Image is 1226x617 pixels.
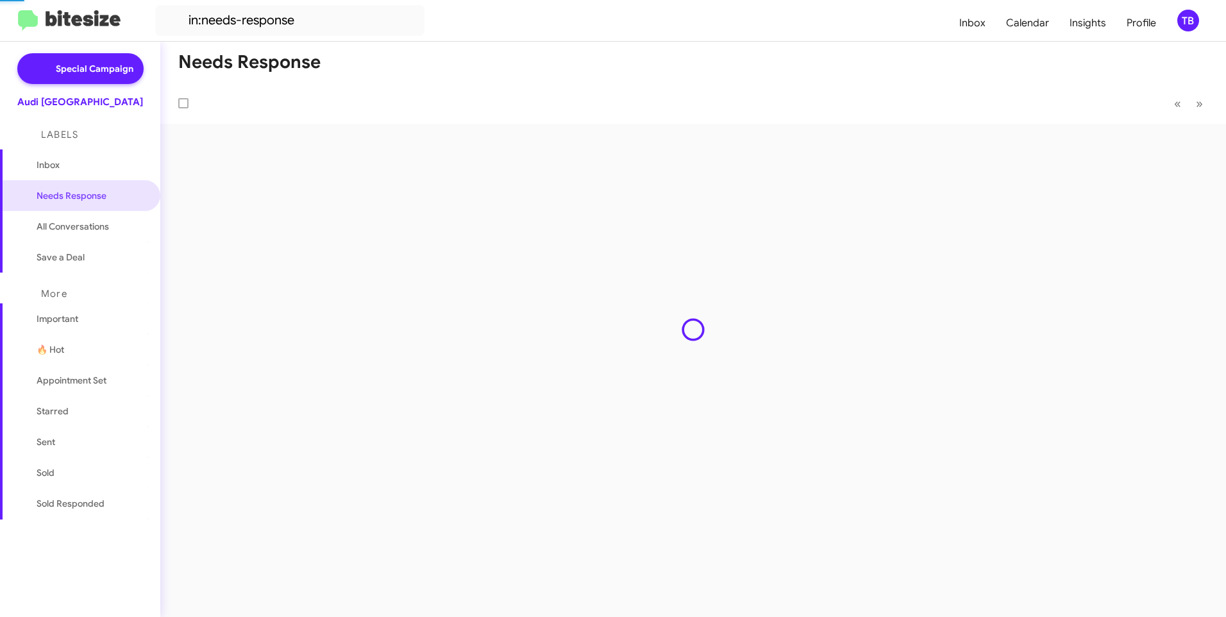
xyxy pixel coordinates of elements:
[37,374,106,387] span: Appointment Set
[1174,96,1181,112] span: «
[37,466,55,479] span: Sold
[37,158,146,171] span: Inbox
[1166,10,1212,31] button: TB
[178,52,321,72] h1: Needs Response
[1166,90,1189,117] button: Previous
[37,405,69,418] span: Starred
[41,288,67,300] span: More
[37,435,55,448] span: Sent
[996,4,1059,42] a: Calendar
[37,189,146,202] span: Needs Response
[1167,90,1211,117] nav: Page navigation example
[37,497,105,510] span: Sold Responded
[41,129,78,140] span: Labels
[37,312,146,325] span: Important
[37,343,64,356] span: 🔥 Hot
[1059,4,1116,42] a: Insights
[17,53,144,84] a: Special Campaign
[37,251,85,264] span: Save a Deal
[1196,96,1203,112] span: »
[17,96,143,108] div: Audi [GEOGRAPHIC_DATA]
[1177,10,1199,31] div: TB
[37,220,109,233] span: All Conversations
[949,4,996,42] a: Inbox
[56,62,133,75] span: Special Campaign
[1188,90,1211,117] button: Next
[155,5,424,36] input: Search
[1116,4,1166,42] a: Profile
